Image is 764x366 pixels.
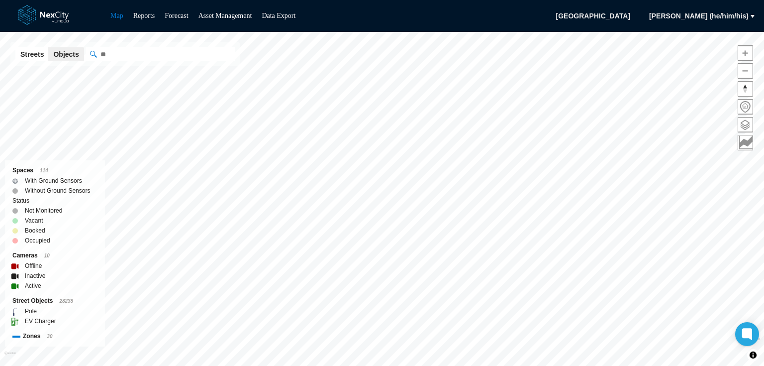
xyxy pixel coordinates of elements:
div: Cameras [12,250,97,261]
label: Vacant [25,216,43,226]
span: Reset bearing to north [738,82,753,96]
button: Key metrics [738,135,753,150]
div: Zones [12,331,97,342]
span: [GEOGRAPHIC_DATA] [550,8,637,24]
a: Data Export [262,12,295,19]
label: Inactive [25,271,45,281]
button: Objects [48,47,84,61]
span: 28238 [59,298,73,304]
span: 10 [44,253,50,258]
label: Pole [25,306,37,316]
label: EV Charger [25,316,56,326]
button: Reset bearing to north [738,81,753,97]
span: Zoom in [738,46,753,60]
a: Asset Management [198,12,252,19]
span: [PERSON_NAME] (he/him/his) [649,11,749,21]
label: Offline [25,261,42,271]
span: 114 [40,168,48,173]
button: Toggle attribution [747,349,759,361]
span: Objects [53,49,79,59]
a: Reports [133,12,155,19]
a: Forecast [165,12,188,19]
button: Layers management [738,117,753,132]
label: With Ground Sensors [25,176,82,186]
label: Active [25,281,41,291]
a: Map [110,12,123,19]
label: Booked [25,226,45,236]
button: Zoom out [738,63,753,79]
div: Street Objects [12,296,97,306]
span: Zoom out [738,64,753,78]
div: Status [12,196,97,206]
label: Occupied [25,236,50,245]
span: Toggle attribution [750,350,756,361]
button: Zoom in [738,45,753,61]
button: Streets [15,47,49,61]
a: Mapbox homepage [4,352,16,363]
button: Home [738,99,753,115]
label: Without Ground Sensors [25,186,90,196]
div: Spaces [12,165,97,176]
label: Not Monitored [25,206,62,216]
button: [PERSON_NAME] (he/him/his) [643,8,755,24]
span: 30 [47,334,52,339]
span: Streets [20,49,44,59]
